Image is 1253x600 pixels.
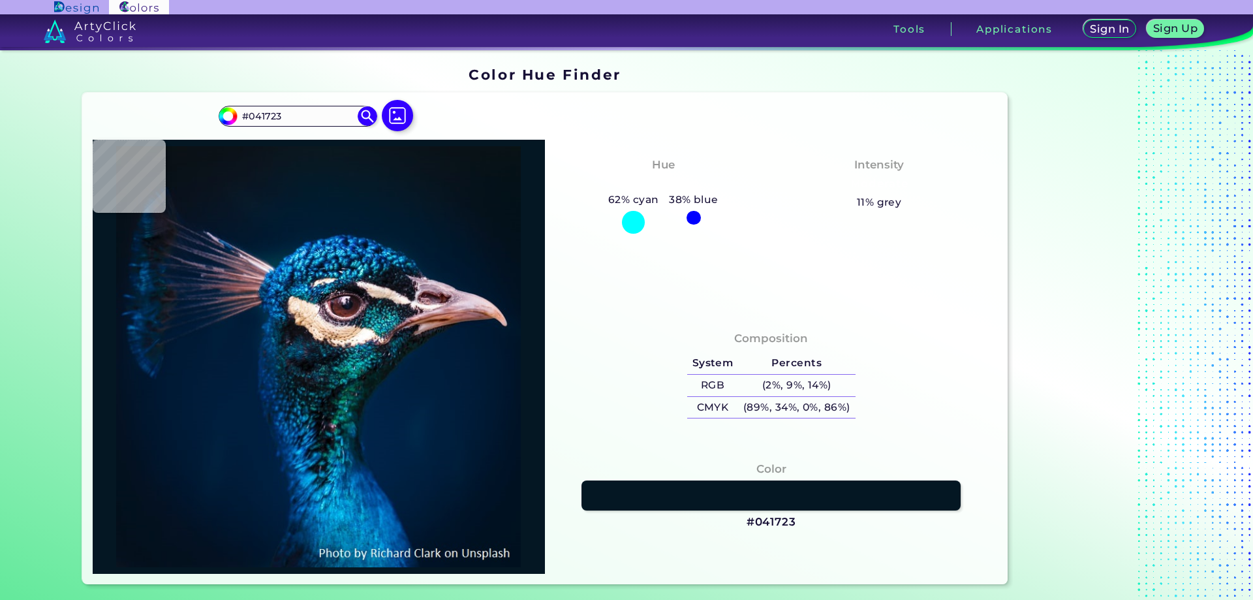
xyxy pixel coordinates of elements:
h5: Percents [738,353,855,374]
input: type color.. [237,107,358,125]
h5: (2%, 9%, 14%) [738,375,855,396]
a: Sign Up [1149,20,1201,37]
h5: CMYK [687,397,738,418]
h4: Intensity [854,155,904,174]
h5: 38% blue [664,191,723,208]
h5: (89%, 34%, 0%, 86%) [738,397,855,418]
h3: Bluish Cyan [621,176,705,192]
img: icon picture [382,100,413,131]
img: logo_artyclick_colors_white.svg [44,20,136,43]
h5: System [687,353,738,374]
h3: Tools [893,24,925,34]
h3: #041723 [747,514,796,530]
h1: Color Hue Finder [469,65,621,84]
h3: Applications [976,24,1053,34]
h4: Color [756,460,786,479]
img: icon search [358,106,377,126]
h3: Moderate [844,176,914,192]
img: ArtyClick Design logo [54,1,98,14]
h5: Sign In [1091,24,1128,34]
h5: Sign Up [1154,24,1196,33]
h4: Composition [734,329,808,348]
h5: 62% cyan [603,191,664,208]
img: img_pavlin.jpg [99,146,538,567]
h5: 11% grey [857,194,902,211]
h4: Hue [652,155,675,174]
a: Sign In [1085,20,1134,37]
h5: RGB [687,375,738,396]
